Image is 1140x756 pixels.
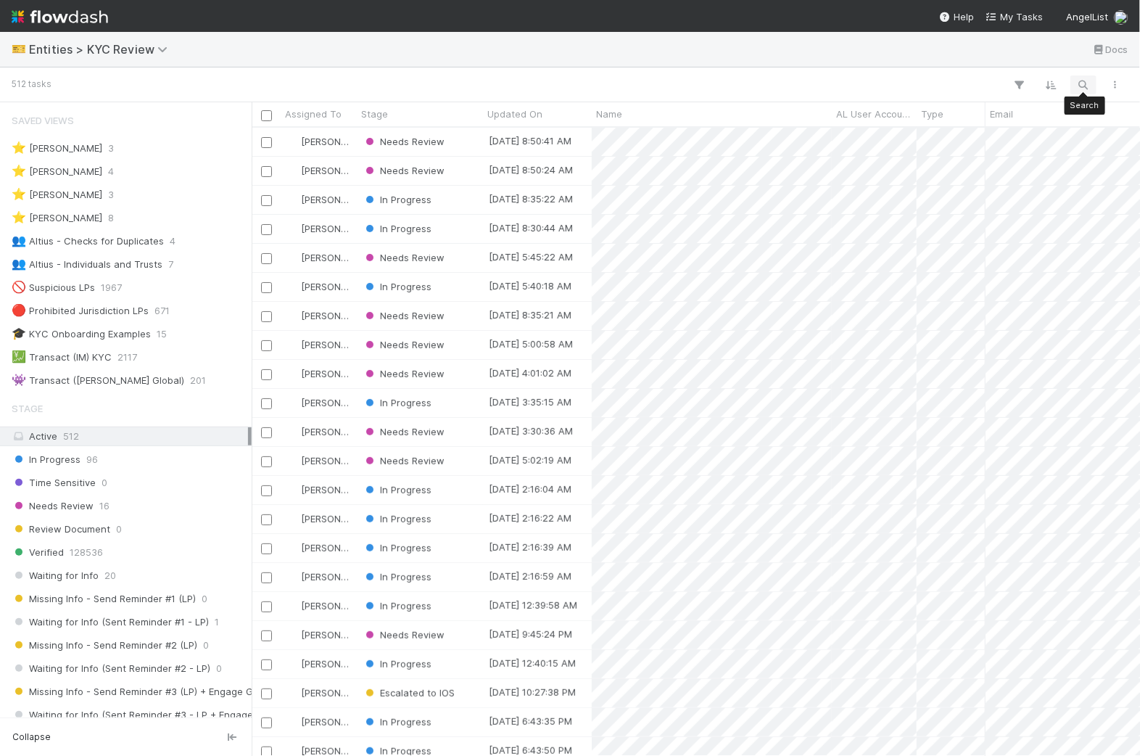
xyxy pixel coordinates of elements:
[190,371,206,390] span: 201
[363,628,445,642] div: Needs Review
[287,542,299,554] img: avatar_7d83f73c-397d-4044-baf2-bb2da42e298f.png
[261,543,272,554] input: Toggle Row Selected
[12,188,26,200] span: ⭐
[286,511,350,526] div: [PERSON_NAME]
[363,368,445,379] span: Needs Review
[104,567,116,585] span: 20
[215,613,219,631] span: 1
[287,281,299,292] img: avatar_ec94f6e9-05c5-4d36-a6c8-d0cea77c3c29.png
[489,482,571,496] div: [DATE] 2:16:04 AM
[261,718,272,728] input: Toggle Row Selected
[1066,11,1108,22] span: AngelList
[12,279,95,297] div: Suspicious LPs
[202,590,207,608] span: 0
[287,368,299,379] img: avatar_ec94f6e9-05c5-4d36-a6c8-d0cea77c3c29.png
[108,186,114,204] span: 3
[489,627,572,641] div: [DATE] 9:45:24 PM
[286,599,350,613] div: [PERSON_NAME]
[12,371,184,390] div: Transact ([PERSON_NAME] Global)
[12,209,102,227] div: [PERSON_NAME]
[301,136,374,147] span: [PERSON_NAME]
[287,310,299,321] img: avatar_7d83f73c-397d-4044-baf2-bb2da42e298f.png
[108,163,114,181] span: 4
[12,394,43,423] span: Stage
[286,366,350,381] div: [PERSON_NAME]
[261,340,272,351] input: Toggle Row Selected
[363,541,431,555] div: In Progress
[287,687,299,699] img: avatar_7d83f73c-397d-4044-baf2-bb2da42e298f.png
[261,601,272,612] input: Toggle Row Selected
[286,541,350,555] div: [PERSON_NAME]
[836,107,913,121] span: AL User Account Name
[12,327,26,340] span: 🎓
[287,252,299,263] img: avatar_7d83f73c-397d-4044-baf2-bb2da42e298f.png
[287,716,299,728] img: avatar_ec94f6e9-05c5-4d36-a6c8-d0cea77c3c29.png
[70,543,103,562] span: 128536
[363,571,431,583] span: In Progress
[287,658,299,670] img: avatar_73a733c5-ce41-4a22-8c93-0dca612da21e.png
[286,686,350,700] div: [PERSON_NAME]
[363,484,431,496] span: In Progress
[12,141,26,154] span: ⭐
[363,395,431,410] div: In Progress
[287,223,299,234] img: avatar_ec94f6e9-05c5-4d36-a6c8-d0cea77c3c29.png
[363,424,445,439] div: Needs Review
[301,571,374,583] span: [PERSON_NAME]
[489,424,573,438] div: [DATE] 3:30:36 AM
[363,279,431,294] div: In Progress
[12,613,209,631] span: Waiting for Info (Sent Reminder #1 - LP)
[12,4,108,29] img: logo-inverted-e16ddd16eac7371096b0.svg
[261,398,272,409] input: Toggle Row Selected
[489,395,571,409] div: [DATE] 3:35:15 AM
[301,397,374,408] span: [PERSON_NAME]
[301,629,374,641] span: [PERSON_NAME]
[489,308,571,322] div: [DATE] 8:35:21 AM
[12,304,26,316] span: 🔴
[489,221,573,235] div: [DATE] 8:30:44 AM
[363,600,431,612] span: In Progress
[363,366,445,381] div: Needs Review
[363,250,445,265] div: Needs Review
[261,630,272,641] input: Toggle Row Selected
[12,258,26,270] span: 👥
[921,107,943,121] span: Type
[261,427,272,438] input: Toggle Row Selected
[363,542,431,554] span: In Progress
[261,195,272,206] input: Toggle Row Selected
[287,136,299,147] img: avatar_7d83f73c-397d-4044-baf2-bb2da42e298f.png
[12,186,102,204] div: [PERSON_NAME]
[287,484,299,496] img: avatar_ec94f6e9-05c5-4d36-a6c8-d0cea77c3c29.png
[261,311,272,322] input: Toggle Row Selected
[12,474,96,492] span: Time Sensitive
[286,308,350,323] div: [PERSON_NAME]
[363,192,431,207] div: In Progress
[301,513,374,525] span: [PERSON_NAME]
[939,9,974,24] div: Help
[12,232,164,250] div: Altius - Checks for Duplicates
[301,716,374,728] span: [PERSON_NAME]
[285,107,342,121] span: Assigned To
[287,339,299,350] img: avatar_73a733c5-ce41-4a22-8c93-0dca612da21e.png
[301,426,374,437] span: [PERSON_NAME]
[361,107,388,121] span: Stage
[986,9,1043,24] a: My Tasks
[986,11,1043,22] span: My Tasks
[287,194,299,205] img: avatar_7d83f73c-397d-4044-baf2-bb2da42e298f.png
[301,281,374,292] span: [PERSON_NAME]
[63,430,79,442] span: 512
[363,715,431,729] div: In Progress
[101,279,122,297] span: 1967
[12,451,80,469] span: In Progress
[301,194,374,205] span: [PERSON_NAME]
[12,520,110,538] span: Review Document
[261,137,272,148] input: Toggle Row Selected
[86,451,98,469] span: 96
[261,485,272,496] input: Toggle Row Selected
[12,255,162,274] div: Altius - Individuals and Trusts
[286,279,350,294] div: [PERSON_NAME]
[363,252,445,263] span: Needs Review
[287,571,299,583] img: avatar_7d83f73c-397d-4044-baf2-bb2da42e298f.png
[363,482,431,497] div: In Progress
[489,250,573,264] div: [DATE] 5:45:22 AM
[363,281,431,292] span: In Progress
